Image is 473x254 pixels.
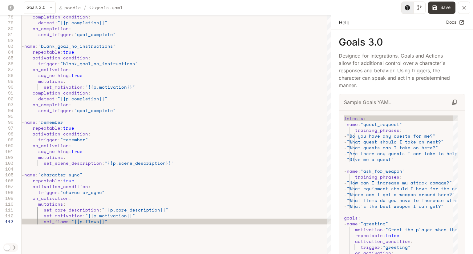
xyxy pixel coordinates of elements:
[0,160,14,166] div: 103
[401,2,414,14] button: Toggle Help panel
[99,207,102,213] span: :
[33,125,60,131] span: repeatable
[71,148,83,155] span: true
[69,72,71,79] span: :
[60,49,63,55] span: :
[344,168,347,174] span: -
[58,95,107,102] span: "{{p.completion}}"
[339,19,350,26] p: Help
[344,203,347,209] span: -
[0,148,14,154] div: 101
[33,195,69,201] span: on_activation
[24,119,35,125] span: name
[339,52,455,89] p: Designed for integrations, Goals and Actions allow for additional control over a character's resp...
[0,26,14,31] div: 80
[361,168,405,174] span: "ask_for_weapon"
[445,17,465,27] a: Docs
[83,212,85,219] span: :
[38,201,63,207] span: mutations
[44,212,83,219] span: set_motivation
[33,142,69,149] span: on_activation
[33,25,69,32] span: on_completion
[35,119,38,125] span: :
[386,232,399,239] span: false
[344,121,347,127] span: -
[33,54,88,61] span: activation_condition
[38,119,66,125] span: "remember"
[22,171,24,178] span: -
[0,119,14,125] div: 96
[88,54,91,61] span: :
[88,131,91,137] span: :
[38,189,58,196] span: trigger
[355,127,399,133] span: training_phrases
[38,43,116,49] span: "blank_goal_no_instructions"
[0,125,14,131] div: 97
[58,189,60,196] span: :
[0,183,14,189] div: 107
[60,177,63,184] span: :
[60,189,105,196] span: "character_sync"
[74,31,116,38] span: "goal_complete"
[38,154,63,160] span: mutations
[33,66,69,73] span: on_activation
[0,72,14,78] div: 88
[38,95,55,102] span: detect
[0,172,14,178] div: 105
[347,121,358,127] span: name
[0,201,14,207] div: 110
[38,148,69,155] span: say_nothing
[44,160,102,166] span: set_scene_description
[33,101,69,108] span: on_completion
[60,136,88,143] span: "remember"
[105,160,174,166] span: "{{p.scene_description}}"
[44,84,83,90] span: set_motivation
[0,154,14,160] div: 102
[88,183,91,190] span: :
[344,179,347,186] span: -
[0,166,14,172] div: 104
[0,131,14,137] div: 98
[22,43,24,49] span: -
[33,183,88,190] span: activation_condition
[363,115,366,122] span: :
[399,127,402,133] span: :
[0,67,14,72] div: 87
[0,37,14,43] div: 82
[344,191,347,198] span: -
[71,107,74,114] span: :
[71,31,74,38] span: :
[33,49,60,55] span: repeatable
[344,215,358,221] span: goals
[399,174,402,180] span: :
[339,37,465,47] p: Goals 3.0
[449,97,460,108] button: Copy
[344,139,347,145] span: -
[0,84,14,90] div: 90
[344,150,347,157] span: -
[58,19,107,26] span: "{{p.completion}}"
[35,171,38,178] span: :
[0,78,14,84] div: 89
[38,19,55,26] span: detect
[38,107,71,114] span: send_trigger
[355,238,410,244] span: activation_condition
[38,136,58,143] span: trigger
[63,78,66,84] span: :
[347,179,452,186] span: "How can I increase my attack damage?"
[63,154,66,160] span: :
[0,90,14,96] div: 91
[0,43,14,49] div: 83
[22,119,24,125] span: -
[71,72,83,79] span: true
[361,121,402,127] span: "quest_request"
[383,244,410,250] span: "greeting"
[69,148,71,155] span: :
[69,142,71,149] span: :
[102,207,168,213] span: "{{p.core_description}}"
[347,156,394,163] span: "Give me a quest"
[344,144,347,151] span: -
[344,99,391,106] p: Sample Goals YAML
[347,139,444,145] span: "What quest should I take on next?"
[413,2,426,14] button: Toggle Visual editor panel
